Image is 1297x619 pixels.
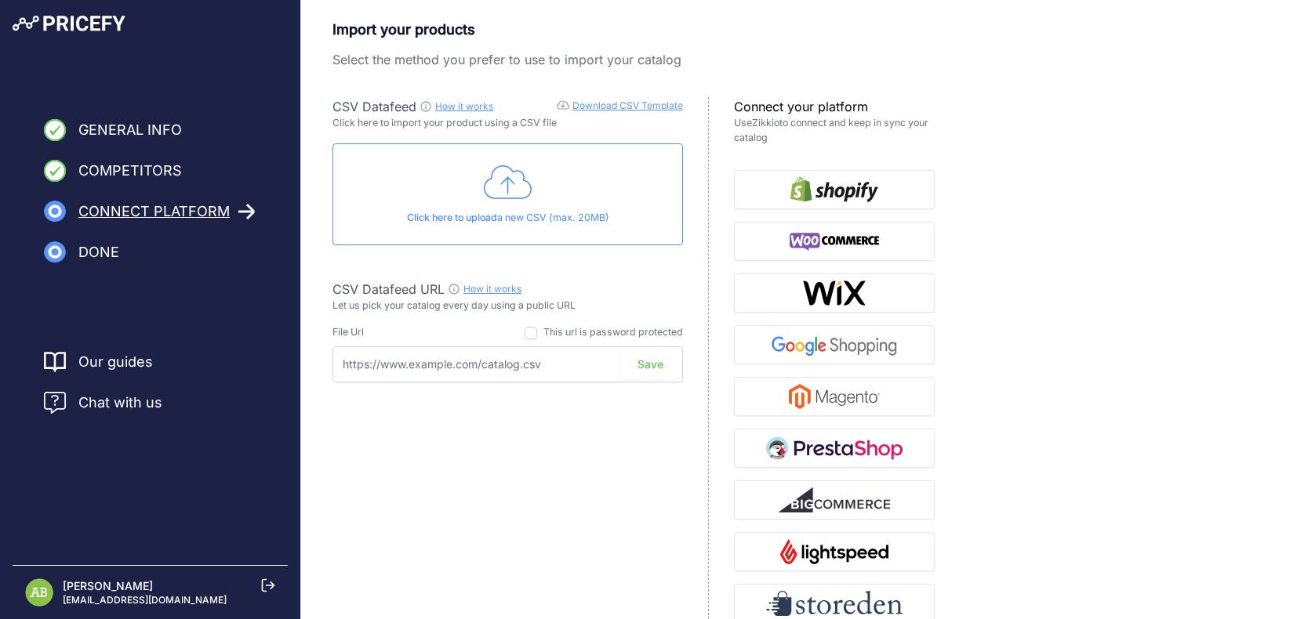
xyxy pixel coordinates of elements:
a: How it works [463,283,521,295]
p: Let us pick your catalog every day using a public URL [332,299,683,313]
button: Save [621,349,680,379]
img: Lightspeed [780,539,888,564]
a: Chat with us [44,392,162,414]
p: Select the method you prefer to use to import your catalog [332,50,935,69]
img: Pricefy Logo [13,16,125,31]
img: PrestaShop [766,436,903,461]
a: How it works [435,100,493,112]
span: Done [78,241,119,263]
a: Download CSV Template [572,100,683,111]
span: CSV Datafeed [332,99,416,114]
img: Google Shopping [766,332,903,357]
a: Zikkio [752,117,779,129]
img: WooCommerce [790,229,880,254]
img: Shopify [790,177,878,202]
p: Connect your platform [734,97,935,116]
p: Import your products [332,19,935,41]
img: Storeden [766,591,903,616]
img: Wix [802,281,866,306]
a: Our guides [78,351,153,373]
p: Click here to import your product using a CSV file [332,116,683,131]
input: https://www.example.com/catalog.csv [332,346,683,382]
p: a new CSV (max. 20MB) [346,211,670,226]
p: [EMAIL_ADDRESS][DOMAIN_NAME] [63,594,227,606]
span: Click here to upload [407,212,497,223]
span: CSV Datafeed URL [332,281,445,297]
img: Magento 2 [789,384,880,409]
div: File Url [332,325,364,340]
img: BigCommerce [779,487,890,512]
span: General Info [78,119,182,141]
p: [PERSON_NAME] [63,578,227,594]
span: Competitors [78,160,182,182]
p: Use to connect and keep in sync your catalog [734,116,935,145]
div: This url is password protected [543,325,683,340]
span: Chat with us [78,392,162,414]
span: Connect Platform [78,201,230,223]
